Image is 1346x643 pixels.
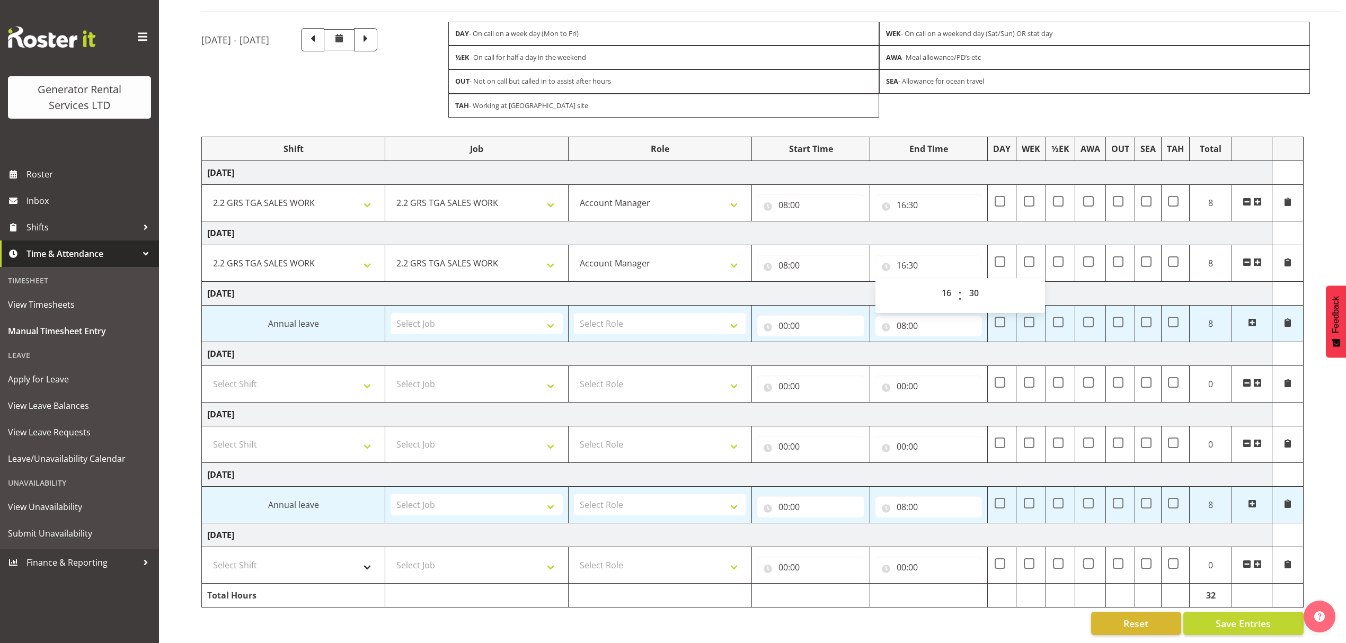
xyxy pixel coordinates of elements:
[1081,142,1100,155] div: AWA
[1167,142,1184,155] div: TAH
[202,160,1272,184] td: [DATE]
[875,142,982,155] div: End Time
[574,142,746,155] div: Role
[201,34,269,46] h5: [DATE] - [DATE]
[757,557,864,578] input: Click to select...
[1022,142,1040,155] div: WEK
[1190,486,1232,523] td: 8
[26,555,138,570] span: Finance & Reporting
[958,282,962,309] span: :
[455,76,470,86] strong: OUT
[202,462,1272,486] td: [DATE]
[1190,305,1232,342] td: 8
[757,376,864,397] input: Click to select...
[1216,617,1271,630] span: Save Entries
[202,523,1272,547] td: [DATE]
[8,26,95,48] img: Rosterit website logo
[8,424,151,440] span: View Leave Requests
[26,219,138,235] span: Shifts
[8,323,151,339] span: Manual Timesheet Entry
[3,520,156,547] a: Submit Unavailability
[993,142,1011,155] div: DAY
[1183,612,1304,635] button: Save Entries
[202,281,1272,305] td: [DATE]
[1111,142,1129,155] div: OUT
[875,255,982,276] input: Click to select...
[3,419,156,445] a: View Leave Requests
[3,291,156,318] a: View Timesheets
[8,525,151,541] span: Submit Unavailability
[757,436,864,457] input: Click to select...
[3,392,156,419] a: View Leave Balances
[448,69,879,93] div: - Not on call but called in to assist after hours
[1331,296,1341,333] span: Feedback
[8,398,151,414] span: View Leave Balances
[875,315,982,336] input: Click to select...
[26,166,154,182] span: Roster
[1123,617,1148,630] span: Reset
[391,142,563,155] div: Job
[448,46,879,69] div: - On call for half a day in the weekend
[1091,612,1181,635] button: Reset
[886,52,902,62] strong: AWA
[3,494,156,520] a: View Unavailability
[455,29,469,38] strong: DAY
[875,376,982,397] input: Click to select...
[3,445,156,472] a: Leave/Unavailability Calendar
[875,496,982,517] input: Click to select...
[202,342,1272,365] td: [DATE]
[879,22,1310,46] div: - On call on a weekend day (Sat/Sun) OR stat day
[455,101,469,110] strong: TAH
[26,246,138,262] span: Time & Attendance
[757,194,864,216] input: Click to select...
[757,315,864,336] input: Click to select...
[8,297,151,312] span: View Timesheets
[879,46,1310,69] div: - Meal allowance/PD’s etc
[757,255,864,276] input: Click to select...
[1190,245,1232,281] td: 8
[3,270,156,291] div: Timesheet
[875,436,982,457] input: Click to select...
[1190,426,1232,462] td: 0
[1190,365,1232,402] td: 0
[875,557,982,578] input: Click to select...
[1326,285,1346,358] button: Feedback - Show survey
[3,366,156,392] a: Apply for Leave
[1190,547,1232,583] td: 0
[202,583,385,607] td: Total Hours
[202,221,1272,245] td: [DATE]
[8,371,151,387] span: Apply for Leave
[757,142,864,155] div: Start Time
[448,94,879,118] div: - Working at [GEOGRAPHIC_DATA] site
[3,344,156,366] div: Leave
[3,318,156,344] a: Manual Timesheet Entry
[886,76,898,86] strong: SEA
[1190,583,1232,607] td: 32
[1051,142,1069,155] div: ½EK
[268,318,319,329] span: Annual leave
[207,142,379,155] div: Shift
[1140,142,1156,155] div: SEA
[1190,184,1232,221] td: 8
[19,82,140,113] div: Generator Rental Services LTD
[757,496,864,517] input: Click to select...
[8,451,151,467] span: Leave/Unavailability Calendar
[879,69,1310,93] div: - Allowance for ocean travel
[1195,142,1226,155] div: Total
[875,194,982,216] input: Click to select...
[268,499,319,511] span: Annual leave
[26,193,154,209] span: Inbox
[202,402,1272,426] td: [DATE]
[886,29,901,38] strong: WEK
[8,499,151,515] span: View Unavailability
[1314,611,1325,622] img: help-xxl-2.png
[3,472,156,494] div: Unavailability
[455,52,470,62] strong: ½EK
[448,22,879,46] div: - On call on a week day (Mon to Fri)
